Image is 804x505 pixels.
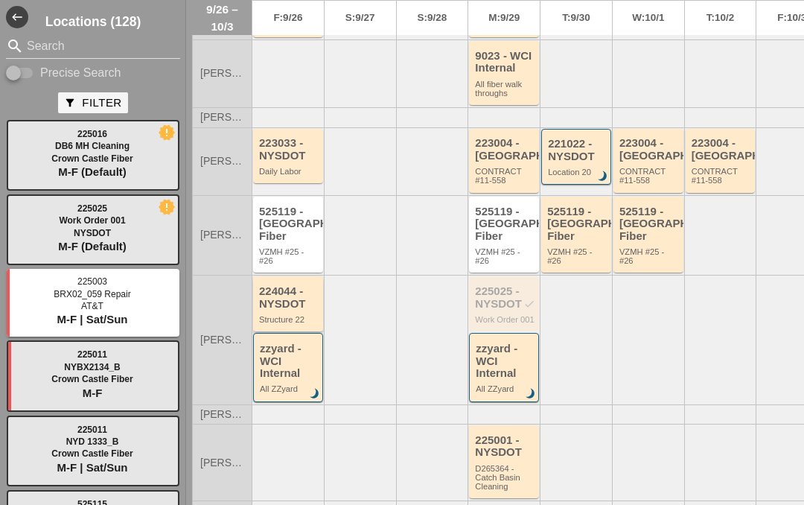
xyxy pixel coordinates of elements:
span: M-F [83,387,103,399]
div: VZMH #25 - #26 [475,247,535,266]
a: S:9/28 [397,1,468,35]
a: T:9/30 [540,1,612,35]
div: CONTRACT #11-558 [692,167,752,185]
i: search [6,37,24,55]
div: All ZZyard [260,384,319,393]
a: T:10/2 [685,1,756,35]
div: Filter [64,95,121,112]
div: zzyard - WCI Internal [260,343,319,380]
div: Location 20 [548,168,607,177]
button: Shrink Sidebar [6,6,28,28]
div: 223033 - NYSDOT [259,137,319,162]
span: DB6 MH Cleaning [55,141,130,151]
div: 223004 - [GEOGRAPHIC_DATA] [619,137,680,162]
span: 225016 [77,129,107,139]
span: Work Order 001 [59,215,125,226]
span: NYD 1333_B [66,436,119,447]
span: Crown Castle Fiber [51,448,133,459]
span: BRX02_059 Repair [54,289,130,299]
div: Daily Labor [259,167,319,176]
span: [PERSON_NAME] [200,112,244,123]
span: [PERSON_NAME] [200,156,244,167]
a: F:9/26 [252,1,324,35]
div: 525119 - [GEOGRAPHIC_DATA] Fiber [259,206,319,243]
div: All ZZyard [476,384,535,393]
div: 221022 - NYSDOT [548,138,607,162]
i: new_releases [160,126,173,139]
button: Filter [58,92,127,113]
i: check [523,298,535,310]
a: M:9/29 [468,1,540,35]
span: Crown Castle Fiber [51,153,133,164]
span: [PERSON_NAME] [200,409,244,420]
input: Search [27,34,159,58]
div: CONTRACT #11-558 [475,167,535,185]
div: 9023 - WCI Internal [475,50,535,74]
span: NYSDOT [74,228,111,238]
span: [PERSON_NAME] [200,68,244,79]
span: 225011 [77,349,107,360]
div: zzyard - WCI Internal [476,343,535,380]
i: filter_alt [64,97,76,109]
span: [PERSON_NAME] [200,334,244,346]
i: brightness_3 [523,386,539,402]
i: west [6,6,28,28]
a: S:9/27 [325,1,396,35]
div: Work Order 001 [475,315,535,324]
span: [PERSON_NAME] [200,457,244,469]
i: new_releases [160,200,173,214]
div: Structure 22 [259,315,319,324]
div: All fiber walk throughs [475,80,535,98]
div: CONTRACT #11-558 [619,167,680,185]
span: 225011 [77,425,107,435]
div: 224044 - NYSDOT [259,285,319,310]
a: W:10/1 [613,1,684,35]
div: 223004 - [GEOGRAPHIC_DATA] [475,137,535,162]
div: 225001 - NYSDOT [475,434,535,459]
div: 525119 - [GEOGRAPHIC_DATA] Fiber [547,206,607,243]
div: 525119 - [GEOGRAPHIC_DATA] Fiber [619,206,680,243]
div: 525119 - [GEOGRAPHIC_DATA] Fiber [475,206,535,243]
span: M-F (Default) [58,165,127,178]
div: 223004 - [GEOGRAPHIC_DATA] [692,137,752,162]
span: AT&T [81,301,103,311]
div: VZMH #25 - #26 [619,247,680,266]
div: Enable Precise search to match search terms exactly. [6,64,180,82]
span: [PERSON_NAME] [200,229,244,241]
span: 225003 [77,276,107,287]
span: 225025 [77,203,107,214]
span: M-F (Default) [58,240,127,252]
label: Precise Search [40,66,121,80]
span: NYBX2134_B [64,362,120,372]
i: brightness_3 [595,169,611,185]
div: D265364 - Catch Basin Cleaning [475,464,535,492]
div: VZMH #25 - #26 [259,247,319,266]
div: VZMH #25 - #26 [547,247,607,266]
span: M-F | Sat/Sun [57,313,127,325]
span: Crown Castle Fiber [51,374,133,384]
i: brightness_3 [307,386,323,402]
div: 225025 - NYSDOT [475,285,535,310]
span: 9/26 – 10/3 [200,1,244,35]
span: M-F | Sat/Sun [57,461,127,474]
